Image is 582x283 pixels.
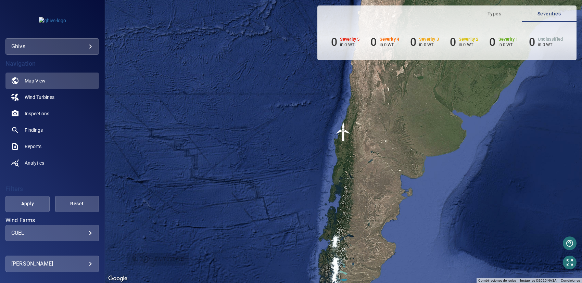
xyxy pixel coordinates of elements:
span: Types [471,10,518,18]
h6: Severity 5 [340,37,360,42]
img: windFarmIcon.svg [333,121,354,142]
p: in 0 WT [459,42,479,47]
h6: 0 [529,36,535,49]
h4: Filters [5,185,99,192]
p: in 0 WT [498,42,518,47]
span: Analytics [25,159,44,166]
h6: 0 [370,36,377,49]
span: Inspections [25,110,49,117]
div: ghivs [5,38,99,55]
div: Wind Farms [5,225,99,241]
span: Map View [25,77,46,84]
span: Apply [14,200,41,208]
li: Severity 2 [450,36,479,49]
h4: Navigation [5,60,99,67]
button: Combinaciones de teclas [478,278,516,283]
span: Reset [64,200,90,208]
li: Severity 5 [331,36,360,49]
div: CUEL [11,230,93,236]
h6: 0 [410,36,416,49]
gmp-advanced-marker: T10 [333,121,354,142]
h6: 0 [450,36,456,49]
a: map active [5,73,99,89]
h6: Severity 1 [498,37,518,42]
h6: Severity 2 [459,37,479,42]
div: ghivs [11,41,93,52]
a: reports noActive [5,138,99,155]
a: windturbines noActive [5,89,99,105]
a: findings noActive [5,122,99,138]
li: Severity 4 [370,36,399,49]
span: Reports [25,143,41,150]
h6: 0 [331,36,337,49]
button: Reset [55,196,99,212]
a: inspections noActive [5,105,99,122]
span: Imágenes ©2025 NASA [520,279,557,282]
span: Findings [25,127,43,133]
li: Severity 1 [489,36,518,49]
p: in 0 WT [380,42,400,47]
span: Severities [526,10,572,18]
button: Apply [5,196,49,212]
img: ghivs-logo [39,17,66,24]
li: Severity Unclassified [529,36,563,49]
h6: 0 [489,36,495,49]
a: Abrir esta área en Google Maps (se abre en una ventana nueva) [106,274,129,283]
img: Google [106,274,129,283]
a: Condiciones (se abre en una nueva pestaña) [561,279,580,282]
h6: Unclassified [538,37,563,42]
div: [PERSON_NAME] [11,258,93,269]
h6: Severity 3 [419,37,439,42]
p: in 0 WT [538,42,563,47]
li: Severity 3 [410,36,439,49]
p: in 0 WT [340,42,360,47]
h6: Severity 4 [380,37,400,42]
span: Wind Turbines [25,94,54,101]
label: Wind Farms [5,218,99,223]
p: in 0 WT [419,42,439,47]
a: analytics noActive [5,155,99,171]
